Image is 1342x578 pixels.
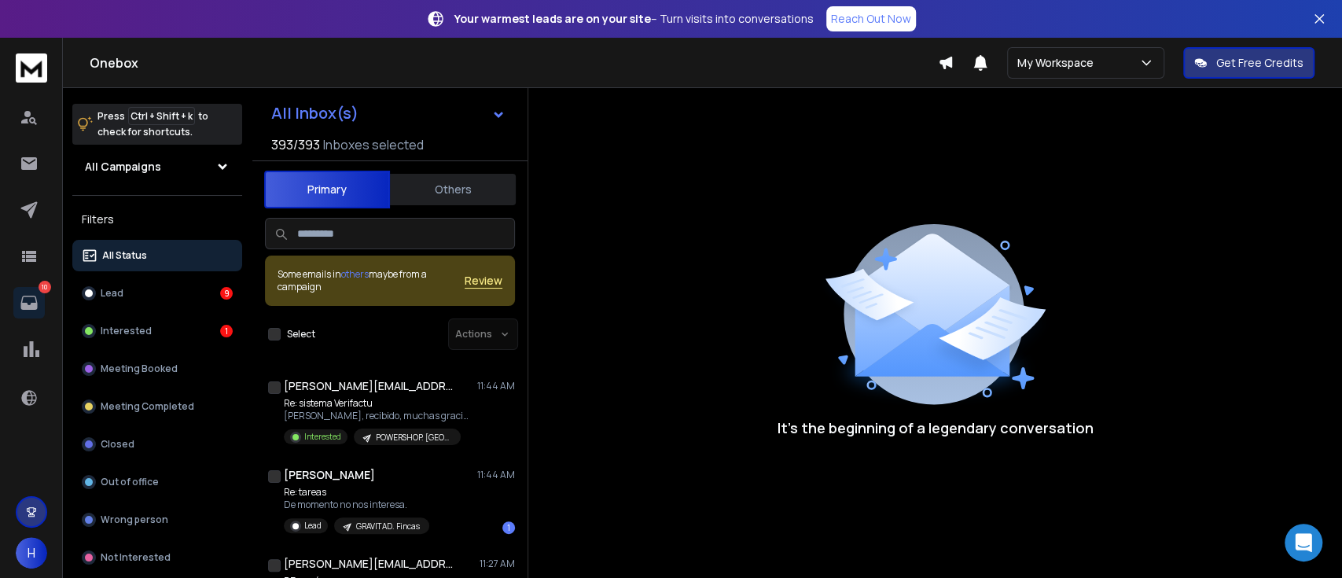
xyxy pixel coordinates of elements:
[90,53,938,72] h1: Onebox
[284,499,429,511] p: De momento no nos interesa.
[72,466,242,498] button: Out of office
[101,287,123,300] p: Lead
[304,431,341,443] p: Interested
[454,11,651,26] strong: Your warmest leads are on your site
[259,98,518,129] button: All Inbox(s)
[101,514,168,526] p: Wrong person
[72,240,242,271] button: All Status
[1216,55,1303,71] p: Get Free Credits
[284,410,472,422] p: [PERSON_NAME], recibido, muchas gracias
[97,109,208,140] p: Press to check for shortcuts.
[72,391,242,422] button: Meeting Completed
[271,135,320,154] span: 393 / 393
[72,278,242,309] button: Lead9
[284,378,457,394] h1: [PERSON_NAME][EMAIL_ADDRESS][DOMAIN_NAME]
[356,521,420,532] p: GRAVITAD. Fincas
[390,172,516,207] button: Others
[264,171,390,208] button: Primary
[72,504,242,536] button: Wrong person
[304,520,322,532] p: Lead
[271,105,358,121] h1: All Inbox(s)
[341,267,369,281] span: others
[101,476,159,488] p: Out of office
[477,469,515,481] p: 11:44 AM
[323,135,424,154] h3: Inboxes selected
[826,6,916,31] a: Reach Out Now
[16,537,47,569] button: H
[220,325,233,337] div: 1
[284,467,375,483] h1: [PERSON_NAME]
[287,328,315,341] label: Select
[376,432,451,444] p: POWERSHOP. [GEOGRAPHIC_DATA]
[480,558,515,570] p: 11:27 AM
[85,159,161,175] h1: All Campaigns
[1183,47,1314,79] button: Get Free Credits
[831,11,911,27] p: Reach Out Now
[465,273,502,289] button: Review
[278,268,465,293] div: Some emails in maybe from a campaign
[72,542,242,573] button: Not Interested
[72,429,242,460] button: Closed
[220,287,233,300] div: 9
[284,556,457,572] h1: [PERSON_NAME][EMAIL_ADDRESS][DOMAIN_NAME]
[72,208,242,230] h3: Filters
[101,325,152,337] p: Interested
[101,551,171,564] p: Not Interested
[72,315,242,347] button: Interested1
[13,287,45,318] a: 10
[102,249,147,262] p: All Status
[101,400,194,413] p: Meeting Completed
[101,438,134,451] p: Closed
[502,521,515,534] div: 1
[128,107,195,125] span: Ctrl + Shift + k
[72,353,242,385] button: Meeting Booked
[1017,55,1100,71] p: My Workspace
[39,281,51,293] p: 10
[72,151,242,182] button: All Campaigns
[778,417,1094,439] p: It’s the beginning of a legendary conversation
[454,11,814,27] p: – Turn visits into conversations
[1285,524,1322,561] div: Open Intercom Messenger
[284,397,472,410] p: Re: sistema Verifactu
[101,363,178,375] p: Meeting Booked
[284,486,429,499] p: Re: tareas
[16,53,47,83] img: logo
[477,380,515,392] p: 11:44 AM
